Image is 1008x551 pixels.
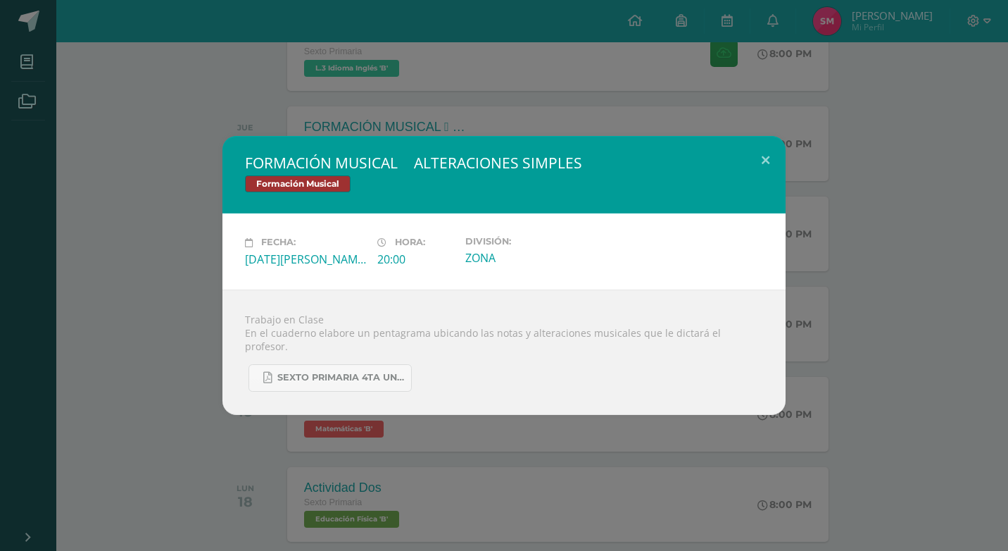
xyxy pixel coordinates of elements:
div: ZONA [465,250,586,266]
div: Trabajo en Clase En el cuaderno elabore un pentagrama ubicando las notas y alteraciones musicales... [222,290,786,415]
div: 20:00 [377,252,454,267]
span: Formación Musical [245,175,351,192]
div: [DATE][PERSON_NAME] [245,252,366,267]
span: Hora: [395,237,425,248]
h2: FORMACIÓN MUSICAL  ALTERACIONES SIMPLES [245,153,763,173]
span: SEXTO PRIMARIA 4TA UNIDAD.pdf [277,372,404,383]
button: Close (Esc) [745,136,786,184]
span: Fecha: [261,237,296,248]
a: SEXTO PRIMARIA 4TA UNIDAD.pdf [248,364,412,392]
label: División: [465,236,586,247]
